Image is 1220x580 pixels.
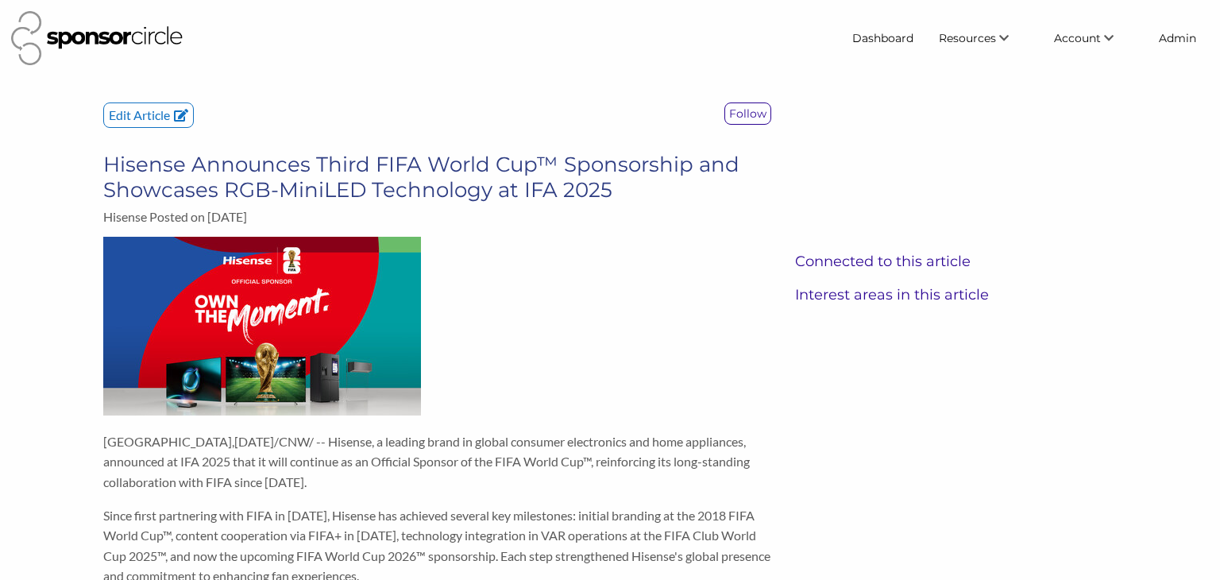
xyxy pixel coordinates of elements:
img: 1.jpg [103,237,421,416]
li: Account [1041,24,1146,52]
span: Account [1054,31,1101,45]
img: Sponsor Circle Logo [11,11,183,65]
h3: Connected to this article [795,253,1117,270]
p: Edit Article [104,103,193,127]
p: Hisense Posted on [DATE] [103,209,770,224]
p: , /CNW/ -- Hisense, a leading brand in global consumer electronics and home appliances, announced... [103,431,770,493]
h3: Hisense Announces Third FIFA World Cup™ Sponsorship and Showcases RGB-MiniLED Technology at IFA 2025 [103,152,770,203]
span: [GEOGRAPHIC_DATA] [103,434,232,449]
h3: Interest areas in this article [795,286,1117,304]
span: Resources [939,31,996,45]
li: Resources [926,24,1041,52]
p: Follow [725,103,770,124]
a: Dashboard [840,24,926,52]
span: [DATE] [234,434,274,449]
a: Admin [1146,24,1209,52]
